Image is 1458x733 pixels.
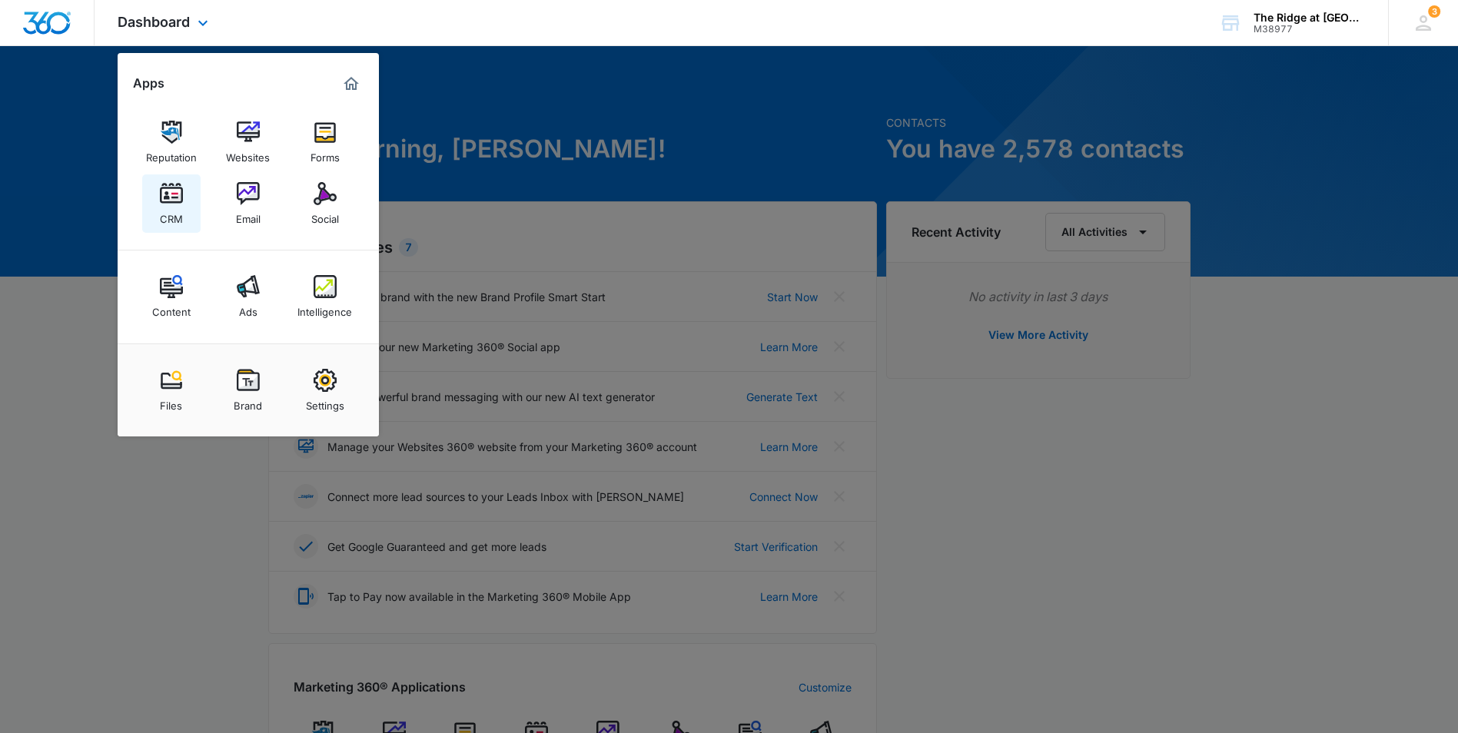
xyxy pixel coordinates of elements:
div: Websites [226,144,270,164]
a: Email [219,174,277,233]
div: CRM [160,205,183,225]
a: Reputation [142,113,201,171]
div: Reputation [146,144,197,164]
div: Content [152,298,191,318]
h2: Apps [133,76,164,91]
a: Settings [296,361,354,420]
a: Ads [219,267,277,326]
a: Brand [219,361,277,420]
div: Intelligence [297,298,352,318]
a: Intelligence [296,267,354,326]
div: Ads [239,298,257,318]
a: Files [142,361,201,420]
div: Files [160,392,182,412]
div: account id [1254,24,1366,35]
div: account name [1254,12,1366,24]
span: Dashboard [118,14,190,30]
div: Brand [234,392,262,412]
span: 3 [1428,5,1440,18]
a: Forms [296,113,354,171]
div: notifications count [1428,5,1440,18]
div: Email [236,205,261,225]
div: Settings [306,392,344,412]
a: Websites [219,113,277,171]
a: Content [142,267,201,326]
a: CRM [142,174,201,233]
a: Marketing 360® Dashboard [339,71,364,96]
a: Social [296,174,354,233]
div: Forms [311,144,340,164]
div: Social [311,205,339,225]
